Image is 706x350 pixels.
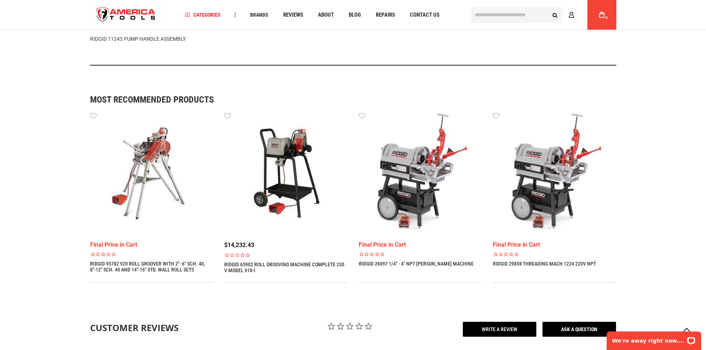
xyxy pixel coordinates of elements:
span: 0 [606,16,608,20]
a: About [315,10,337,20]
a: RIDGID 29858 THREADING MACH 1224 220V NPT [493,261,596,267]
span: Categories [185,12,221,17]
span: Rated 0.0 out of 5 stars 0 reviews [224,252,348,258]
strong: Most Recommended Products [90,95,590,104]
span: Rated 0.0 out of 5 stars 0 reviews [493,251,616,257]
span: About [318,12,334,18]
div: Final Price in Cart [90,242,213,248]
span: Rated 0.0 out of 5 stars 0 reviews [90,251,213,257]
span: Ask a Question [542,321,616,337]
a: Categories [182,10,224,20]
a: Contact Us [407,10,443,20]
a: store logo [90,1,162,29]
a: RIDGID 26097 1/4" - 4" NPT [PERSON_NAME] MACHINE [359,261,474,267]
div: Customer Reviews [90,321,198,334]
a: Blog [345,10,364,20]
span: Blog [349,12,361,18]
span: $14,232.43 [224,241,254,249]
img: RIDGID 95782 920 ROLL GROOVER WITH 2"- 6" SCH. 40, 8"-12" SCH. 40 AND 14"-16" STD. WALL ROLL SETS [90,111,213,235]
a: Repairs [372,10,398,20]
button: Search [548,8,562,22]
span: Write a Review [463,321,537,337]
span: Repairs [376,12,395,18]
span: Reviews [283,12,303,18]
img: America Tools [90,1,162,29]
span: Contact Us [410,12,440,18]
a: RIDGID 65902 Roll Grooving Machine Complete 230 V Model 918-I [224,261,348,273]
span: Rated 0.0 out of 5 stars 0 reviews [359,251,482,257]
a: Reviews [280,10,306,20]
iframe: LiveChat chat widget [602,327,706,350]
a: RIDGID 95782 920 ROLL GROOVER WITH 2"- 6" SCH. 40, 8"-12" SCH. 40 AND 14"-16" STD. WALL ROLL SETS [90,261,213,273]
div: Final Price in Cart [359,242,482,248]
span: Brands [250,12,268,17]
div: RIDGID 11243 PUMP HANDLE ASSEMBLY [90,13,616,66]
img: RIDGID 29858 THREADING MACH 1224 220V NPT [493,111,616,235]
img: RIDGID 26097 1/4" - 4" NPT HAMMER CHUCK MACHINE [359,111,482,235]
div: Final Price in Cart [493,242,616,248]
a: Brands [247,10,272,20]
img: RIDGID 65902 Roll Grooving Machine Complete 230 V Model 918-I [224,111,348,235]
